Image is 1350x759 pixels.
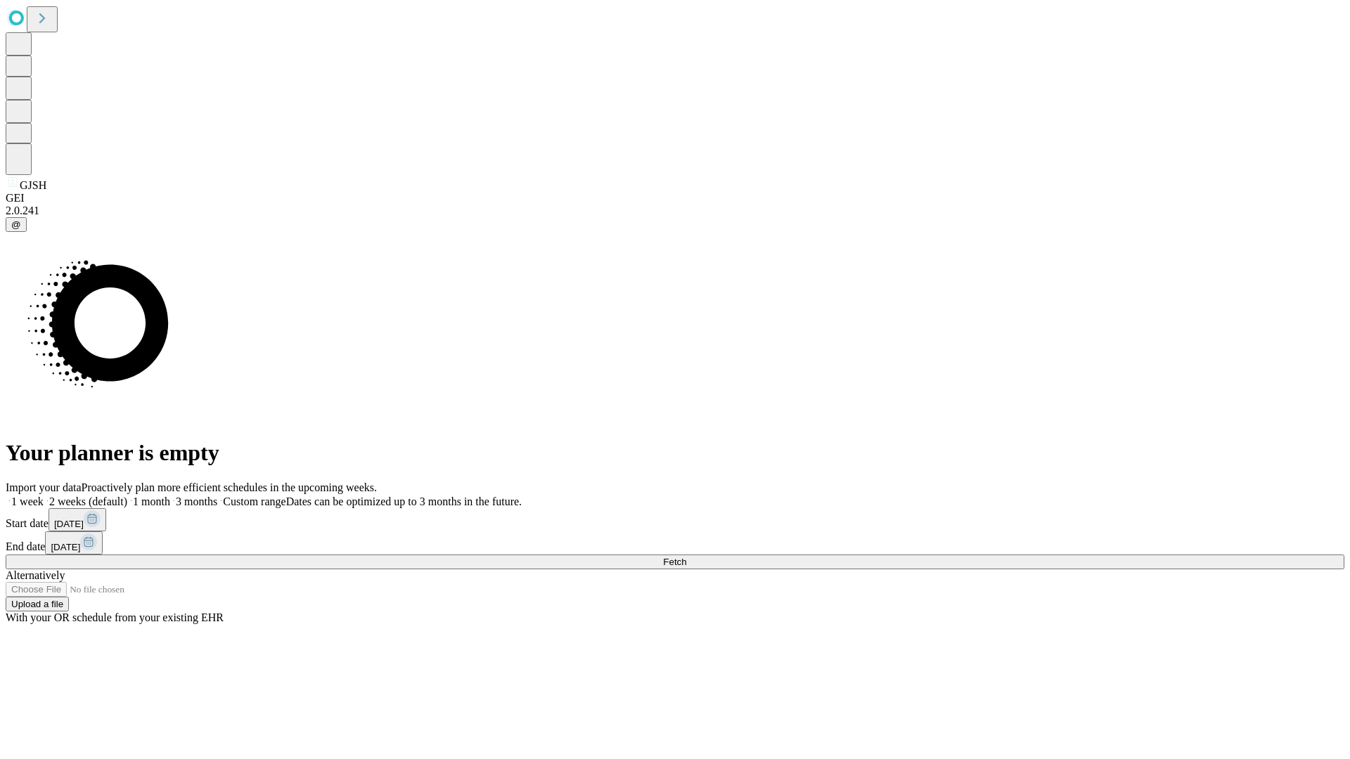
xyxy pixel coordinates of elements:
span: 1 week [11,495,44,507]
button: Fetch [6,554,1344,569]
button: @ [6,217,27,232]
div: End date [6,531,1344,554]
button: [DATE] [45,531,103,554]
div: Start date [6,508,1344,531]
div: GEI [6,192,1344,205]
button: Upload a file [6,597,69,611]
span: 2 weeks (default) [49,495,127,507]
span: [DATE] [51,542,80,552]
div: 2.0.241 [6,205,1344,217]
h1: Your planner is empty [6,440,1344,466]
span: @ [11,219,21,230]
span: 3 months [176,495,217,507]
span: Custom range [223,495,285,507]
span: [DATE] [54,519,84,529]
span: Proactively plan more efficient schedules in the upcoming weeks. [82,481,377,493]
button: [DATE] [49,508,106,531]
span: Fetch [663,557,686,567]
span: With your OR schedule from your existing EHR [6,611,224,623]
span: 1 month [133,495,170,507]
span: Import your data [6,481,82,493]
span: GJSH [20,179,46,191]
span: Alternatively [6,569,65,581]
span: Dates can be optimized up to 3 months in the future. [286,495,522,507]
